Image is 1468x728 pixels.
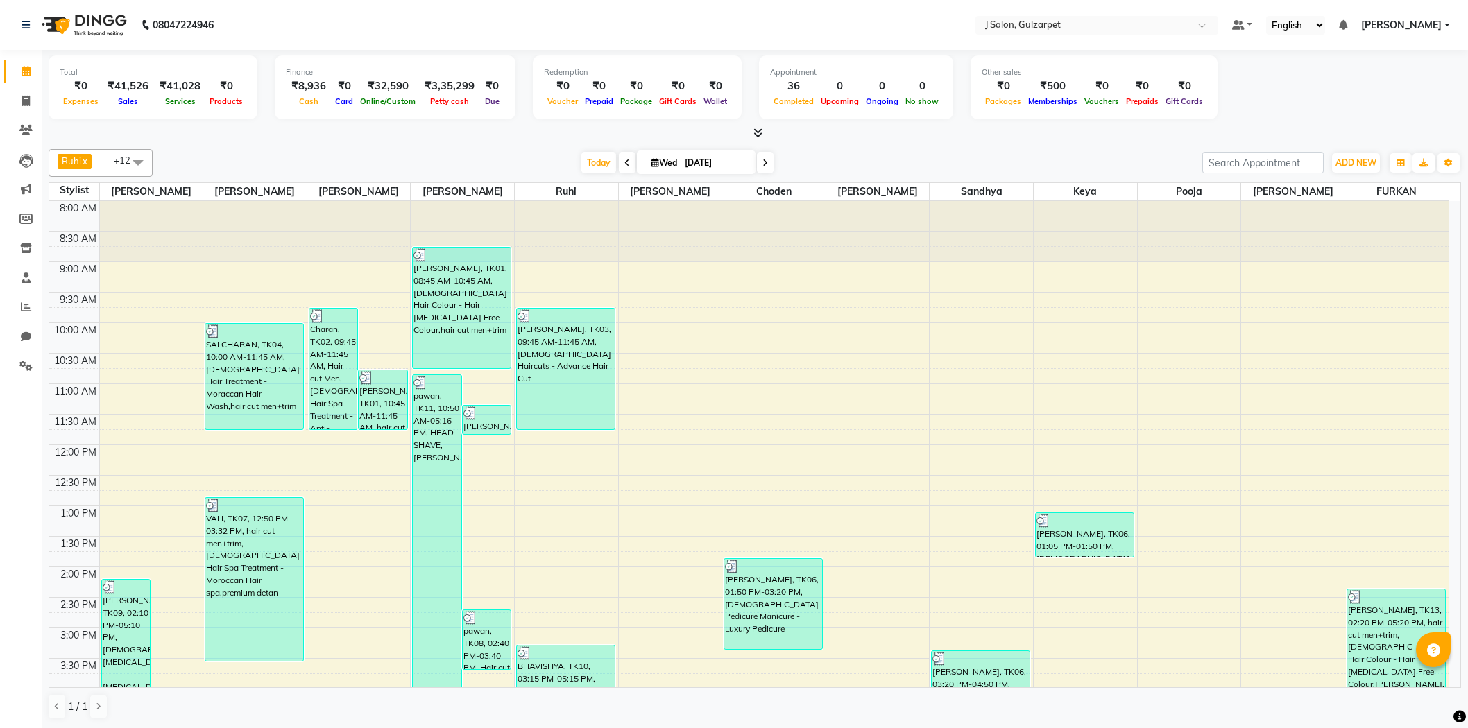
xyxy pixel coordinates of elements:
[419,78,480,94] div: ₹3,35,299
[700,78,731,94] div: ₹0
[114,96,142,106] span: Sales
[286,78,332,94] div: ₹8,936
[332,96,357,106] span: Card
[57,262,99,277] div: 9:00 AM
[58,598,99,612] div: 2:30 PM
[205,498,303,661] div: VALI, TK07, 12:50 PM-03:32 PM, hair cut men+trim,[DEMOGRAPHIC_DATA] Hair Spa Treatment - Moroccan...
[357,78,419,94] div: ₹32,590
[51,323,99,338] div: 10:00 AM
[162,96,199,106] span: Services
[1335,157,1376,168] span: ADD NEW
[681,153,750,173] input: 2025-09-03
[1123,78,1162,94] div: ₹0
[309,309,357,429] div: Charan, TK02, 09:45 AM-11:45 AM, Hair cut Men,[DEMOGRAPHIC_DATA] Hair Spa Treatment - Anti-Hairfa...
[81,155,87,166] a: x
[411,183,514,200] span: [PERSON_NAME]
[817,78,862,94] div: 0
[1081,96,1123,106] span: Vouchers
[206,96,246,106] span: Products
[902,78,942,94] div: 0
[203,183,307,200] span: [PERSON_NAME]
[296,96,322,106] span: Cash
[51,354,99,368] div: 10:30 AM
[62,155,81,166] span: Ruhi
[1241,183,1345,200] span: [PERSON_NAME]
[1138,183,1241,200] span: pooja
[359,370,407,429] div: [PERSON_NAME], TK01, 10:45 AM-11:45 AM, hair cut men+trim
[51,415,99,429] div: 11:30 AM
[982,78,1025,94] div: ₹0
[52,476,99,490] div: 12:30 PM
[57,201,99,216] div: 8:00 AM
[770,78,817,94] div: 36
[49,183,99,198] div: Stylist
[100,183,203,200] span: [PERSON_NAME]
[581,96,617,106] span: Prepaid
[1025,96,1081,106] span: Memberships
[153,6,214,44] b: 08047224946
[581,152,616,173] span: Today
[58,506,99,521] div: 1:00 PM
[619,183,722,200] span: [PERSON_NAME]
[51,384,99,399] div: 11:00 AM
[52,445,99,460] div: 12:00 PM
[1202,152,1324,173] input: Search Appointment
[1081,78,1123,94] div: ₹0
[617,78,656,94] div: ₹0
[581,78,617,94] div: ₹0
[1025,78,1081,94] div: ₹500
[154,78,206,94] div: ₹41,028
[463,610,511,669] div: pawan, TK08, 02:40 PM-03:40 PM, Hair cut Men,[PERSON_NAME]
[35,6,130,44] img: logo
[286,67,504,78] div: Finance
[1361,18,1442,33] span: [PERSON_NAME]
[58,659,99,673] div: 3:30 PM
[1034,183,1137,200] span: Keya
[517,309,615,429] div: [PERSON_NAME], TK03, 09:45 AM-11:45 AM, [DEMOGRAPHIC_DATA] Haircuts - Advance Hair Cut
[205,324,303,429] div: SAI CHARAN, TK04, 10:00 AM-11:45 AM, [DEMOGRAPHIC_DATA] Hair Treatment - Moraccan Hair Wash,hair ...
[60,96,102,106] span: Expenses
[982,67,1206,78] div: Other sales
[722,183,826,200] span: Choden
[724,559,822,649] div: [PERSON_NAME], TK06, 01:50 PM-03:20 PM, [DEMOGRAPHIC_DATA] Pedicure Manicure - Luxury Pedicure
[357,96,419,106] span: Online/Custom
[68,700,87,714] span: 1 / 1
[58,537,99,551] div: 1:30 PM
[656,78,700,94] div: ₹0
[700,96,731,106] span: Wallet
[656,96,700,106] span: Gift Cards
[902,96,942,106] span: No show
[770,96,817,106] span: Completed
[770,67,942,78] div: Appointment
[862,96,902,106] span: Ongoing
[480,78,504,94] div: ₹0
[544,96,581,106] span: Voucher
[862,78,902,94] div: 0
[1410,673,1454,714] iframe: chat widget
[307,183,411,200] span: [PERSON_NAME]
[648,157,681,168] span: Wed
[206,78,246,94] div: ₹0
[413,248,511,368] div: [PERSON_NAME], TK01, 08:45 AM-10:45 AM, [DEMOGRAPHIC_DATA] Hair Colour - Hair [MEDICAL_DATA] Free...
[481,96,503,106] span: Due
[544,67,731,78] div: Redemption
[817,96,862,106] span: Upcoming
[1162,96,1206,106] span: Gift Cards
[332,78,357,94] div: ₹0
[544,78,581,94] div: ₹0
[60,67,246,78] div: Total
[617,96,656,106] span: Package
[1332,153,1380,173] button: ADD NEW
[1036,513,1134,557] div: [PERSON_NAME], TK06, 01:05 PM-01:50 PM, [DEMOGRAPHIC_DATA] Nail Enhancements - Nail Extensions Re...
[930,183,1033,200] span: Sandhya
[515,183,618,200] span: Ruhi
[102,78,154,94] div: ₹41,526
[1345,183,1449,200] span: FURKAN
[1123,96,1162,106] span: Prepaids
[463,406,511,434] div: [PERSON_NAME], TK05, 11:20 AM-11:50 AM, [PERSON_NAME]
[427,96,472,106] span: Petty cash
[982,96,1025,106] span: Packages
[58,567,99,582] div: 2:00 PM
[57,293,99,307] div: 9:30 AM
[58,628,99,643] div: 3:00 PM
